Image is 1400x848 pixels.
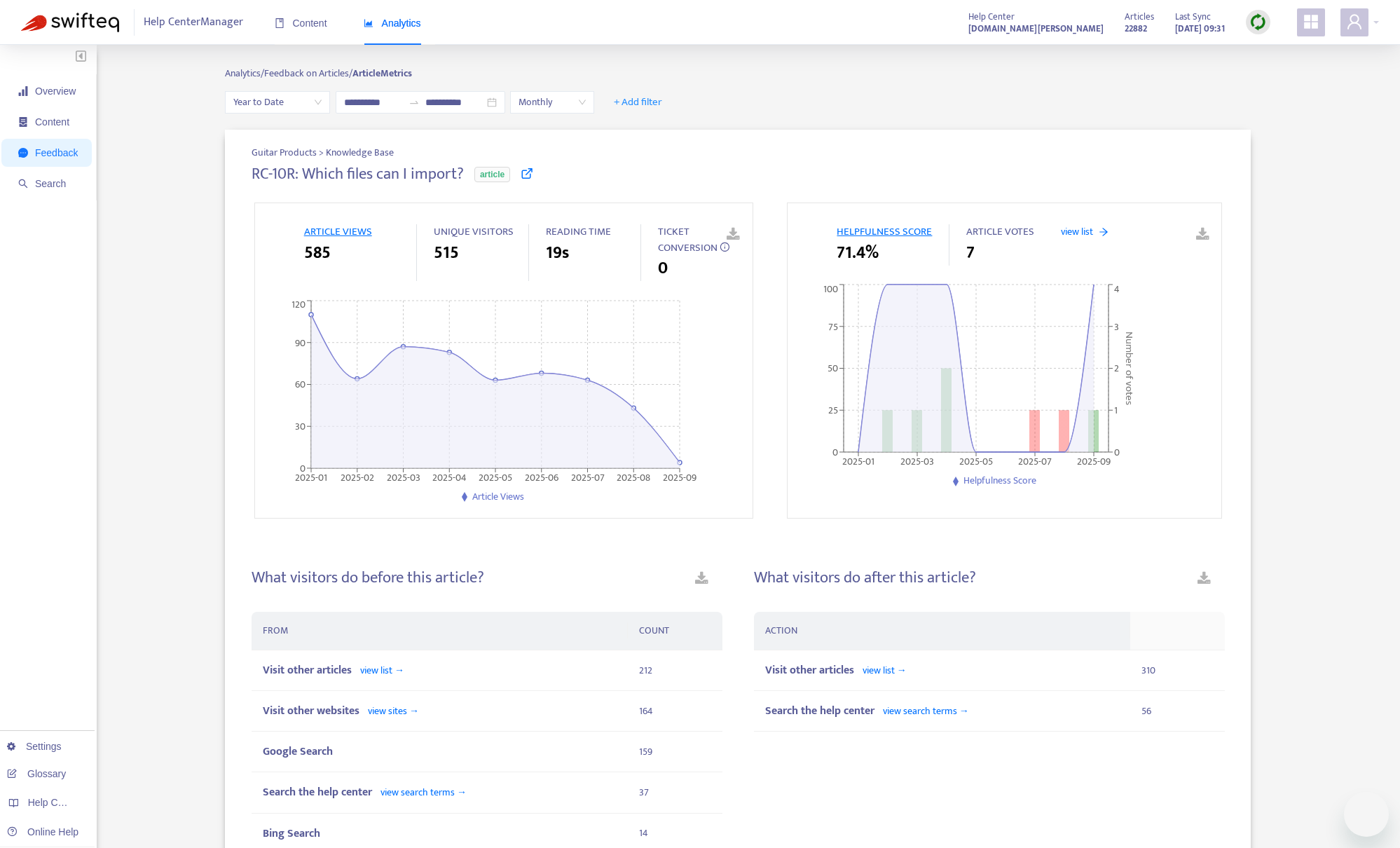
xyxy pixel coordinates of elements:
span: 585 [304,240,331,266]
tspan: 0 [832,444,838,460]
span: message [18,148,28,158]
img: sync.dc5367851b00ba804db3.png [1249,13,1267,31]
span: Content [35,116,69,128]
th: COUNT [628,612,722,650]
span: READING TIME [546,223,611,240]
span: view search terms → [883,703,969,719]
button: + Add filter [603,91,673,114]
span: search [18,179,28,189]
span: view list [1061,224,1093,239]
span: Guitar Products [252,144,319,160]
tspan: 90 [295,334,306,350]
span: TICKET CONVERSION [658,223,718,257]
strong: Article Metrics [352,65,412,81]
span: Help Centers [28,797,85,808]
span: container [18,117,28,127]
th: ACTION [754,612,1130,650]
span: Bing Search [263,824,320,843]
tspan: 2025-07 [1018,453,1052,470]
tspan: 2025-06 [524,470,558,486]
span: Help Center [968,9,1015,25]
tspan: 2025-09 [1077,453,1111,470]
span: Helpfulness Score [963,472,1036,488]
span: 71.4% [837,240,879,266]
tspan: 2 [1114,361,1119,377]
span: area-chart [364,18,373,28]
tspan: 2025-01 [295,470,327,486]
strong: [DOMAIN_NAME][PERSON_NAME] [968,21,1104,36]
span: Analytics/ Feedback on Articles/ [225,65,352,81]
strong: [DATE] 09:31 [1175,21,1225,36]
tspan: 2025-03 [900,453,934,470]
span: swap-right [409,97,420,108]
span: Search the help center [765,702,874,720]
span: Overview [35,86,76,97]
span: Analytics [364,18,421,29]
span: ARTICLE VOTES [966,223,1034,240]
span: Search the help center [263,783,372,802]
tspan: 2025-05 [479,470,512,486]
span: view sites → [368,703,419,719]
tspan: 1 [1114,402,1118,418]
span: 515 [434,240,459,266]
span: Knowledge Base [326,145,394,160]
span: signal [18,86,28,96]
span: ARTICLE VIEWS [304,223,372,240]
span: Google Search [263,742,333,761]
span: Last Sync [1175,9,1211,25]
span: view list → [863,662,907,678]
tspan: 25 [828,402,838,418]
a: [DOMAIN_NAME][PERSON_NAME] [968,20,1104,36]
tspan: 120 [291,296,306,313]
span: Visit other articles [263,661,352,680]
strong: 22882 [1125,21,1147,36]
tspan: 0 [1114,444,1120,460]
h4: What visitors do after this article? [754,568,976,587]
tspan: 30 [295,418,306,435]
tspan: 0 [300,460,306,477]
a: Online Help [7,826,78,837]
span: Search [35,178,66,189]
span: to [409,97,420,108]
tspan: 75 [828,319,838,335]
span: Content [275,18,327,29]
span: Year to Date [233,92,322,113]
tspan: 2025-09 [663,470,696,486]
tspan: 60 [295,376,306,392]
tspan: 2025-03 [386,470,420,486]
span: Feedback [35,147,78,158]
tspan: 2025-08 [617,470,650,486]
span: article [474,167,510,182]
tspan: 2025-07 [570,470,604,486]
span: 37 [639,784,649,800]
span: 310 [1141,662,1155,678]
th: FROM [252,612,628,650]
tspan: 2025-02 [340,470,373,486]
span: view search terms → [380,784,467,800]
span: appstore [1303,13,1319,30]
tspan: 3 [1114,319,1119,335]
span: arrow-right [1099,227,1109,237]
tspan: 2025-01 [842,453,874,470]
span: UNIQUE VISITORS [434,223,514,240]
span: 164 [639,703,653,719]
span: Visit other articles [765,661,854,680]
span: HELPFULNESS SCORE [837,223,932,240]
tspan: 4 [1114,281,1120,297]
span: 0 [658,256,668,281]
tspan: Number of votes [1120,331,1138,405]
span: 212 [639,662,652,678]
span: 19s [546,240,569,266]
a: Settings [7,741,62,752]
tspan: 50 [828,361,838,377]
span: 14 [639,825,648,841]
tspan: 2025-04 [432,470,466,486]
span: 56 [1141,703,1151,719]
tspan: 100 [823,281,838,297]
span: Visit other websites [263,702,359,720]
span: > [319,144,326,160]
img: Swifteq [21,13,119,32]
span: Articles [1125,9,1154,25]
a: Glossary [7,768,66,779]
tspan: 2025-05 [959,453,993,470]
